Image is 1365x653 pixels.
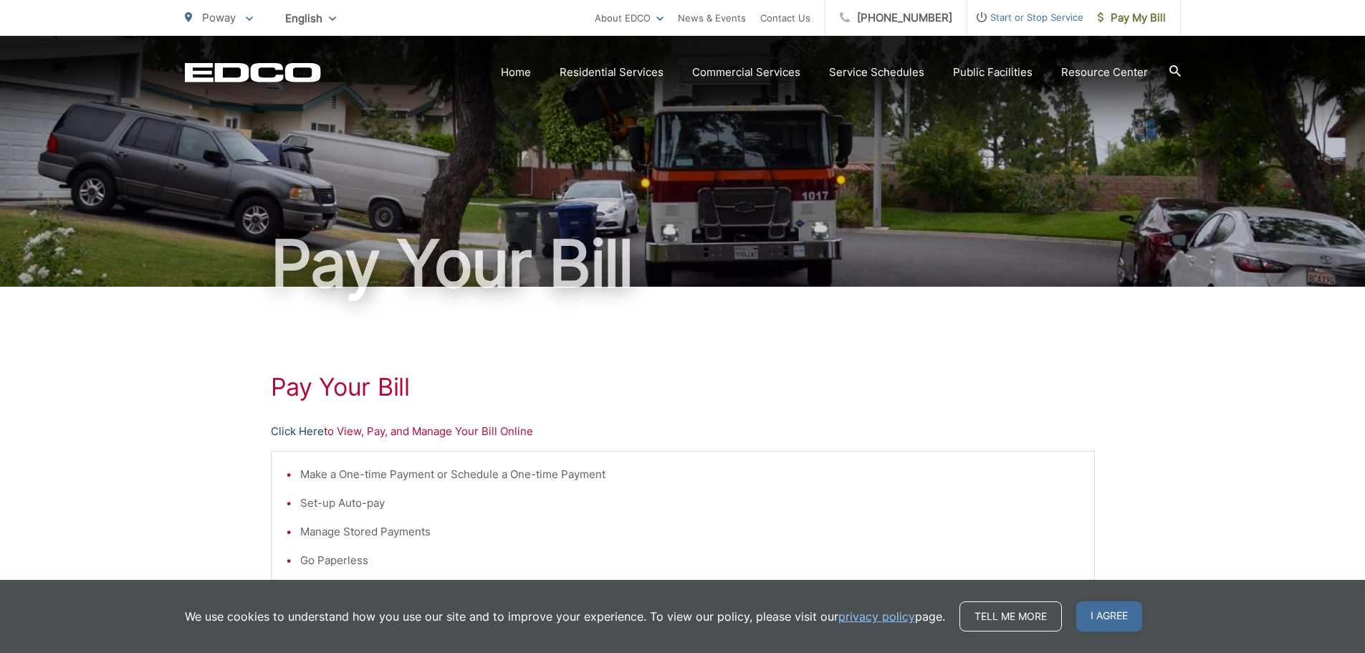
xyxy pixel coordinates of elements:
[300,495,1080,512] li: Set-up Auto-pay
[185,62,321,82] a: EDCD logo. Return to the homepage.
[271,423,1095,440] p: to View, Pay, and Manage Your Bill Online
[829,64,924,81] a: Service Schedules
[1076,601,1142,631] span: I agree
[300,523,1080,540] li: Manage Stored Payments
[300,466,1080,483] li: Make a One-time Payment or Schedule a One-time Payment
[1061,64,1148,81] a: Resource Center
[838,608,915,625] a: privacy policy
[300,552,1080,569] li: Go Paperless
[760,9,810,27] a: Contact Us
[1098,9,1166,27] span: Pay My Bill
[271,373,1095,401] h1: Pay Your Bill
[271,423,324,440] a: Click Here
[501,64,531,81] a: Home
[953,64,1033,81] a: Public Facilities
[678,9,746,27] a: News & Events
[692,64,800,81] a: Commercial Services
[202,11,236,24] span: Poway
[959,601,1062,631] a: Tell me more
[560,64,664,81] a: Residential Services
[274,6,347,31] span: English
[185,228,1181,300] h1: Pay Your Bill
[595,9,664,27] a: About EDCO
[185,608,945,625] p: We use cookies to understand how you use our site and to improve your experience. To view our pol...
